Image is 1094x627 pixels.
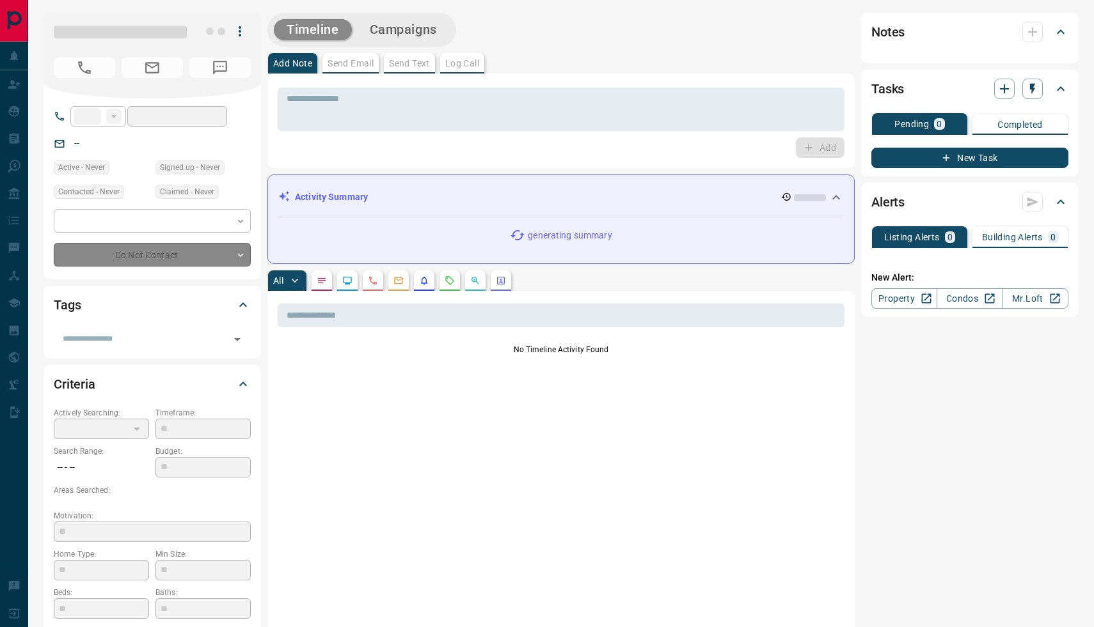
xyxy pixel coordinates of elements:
[947,233,953,242] p: 0
[54,243,251,267] div: Do Not Contact
[1003,288,1068,309] a: Mr.Loft
[937,120,942,128] p: 0
[160,185,214,198] span: Claimed - Never
[317,275,327,286] svg: Notes
[273,59,312,68] p: Add Note
[871,192,905,212] h2: Alerts
[278,344,844,355] p: No Timeline Activity Found
[54,445,149,457] p: Search Range:
[937,288,1003,309] a: Condos
[368,275,378,286] svg: Calls
[155,548,251,560] p: Min Size:
[54,58,115,78] span: No Number
[470,275,480,286] svg: Opportunities
[54,407,149,419] p: Actively Searching:
[54,484,251,496] p: Areas Searched:
[445,275,455,286] svg: Requests
[155,445,251,457] p: Budget:
[122,58,183,78] span: No Email
[1050,233,1056,242] p: 0
[274,19,352,40] button: Timeline
[871,288,937,309] a: Property
[273,276,283,285] p: All
[496,275,506,286] svg: Agent Actions
[155,587,251,598] p: Baths:
[342,275,353,286] svg: Lead Browsing Activity
[894,120,929,128] p: Pending
[58,161,105,174] span: Active - Never
[160,161,220,174] span: Signed up - Never
[871,74,1068,104] div: Tasks
[54,295,81,315] h2: Tags
[54,510,251,522] p: Motivation:
[295,190,368,204] p: Activity Summary
[54,548,149,560] p: Home Type:
[54,587,149,598] p: Beds:
[871,271,1068,284] p: New Alert:
[871,22,905,42] h2: Notes
[54,457,149,478] p: -- - --
[884,233,940,242] p: Listing Alerts
[54,290,251,320] div: Tags
[871,148,1068,168] button: New Task
[228,330,246,348] button: Open
[871,187,1068,217] div: Alerts
[74,138,79,148] a: --
[871,79,904,99] h2: Tasks
[393,275,404,286] svg: Emails
[357,19,450,40] button: Campaigns
[54,369,251,399] div: Criteria
[982,233,1043,242] p: Building Alerts
[155,407,251,419] p: Timeframe:
[419,275,429,286] svg: Listing Alerts
[528,229,612,242] p: generating summary
[189,58,251,78] span: No Number
[278,185,844,209] div: Activity Summary
[997,120,1043,129] p: Completed
[54,374,95,394] h2: Criteria
[871,17,1068,47] div: Notes
[58,185,120,198] span: Contacted - Never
